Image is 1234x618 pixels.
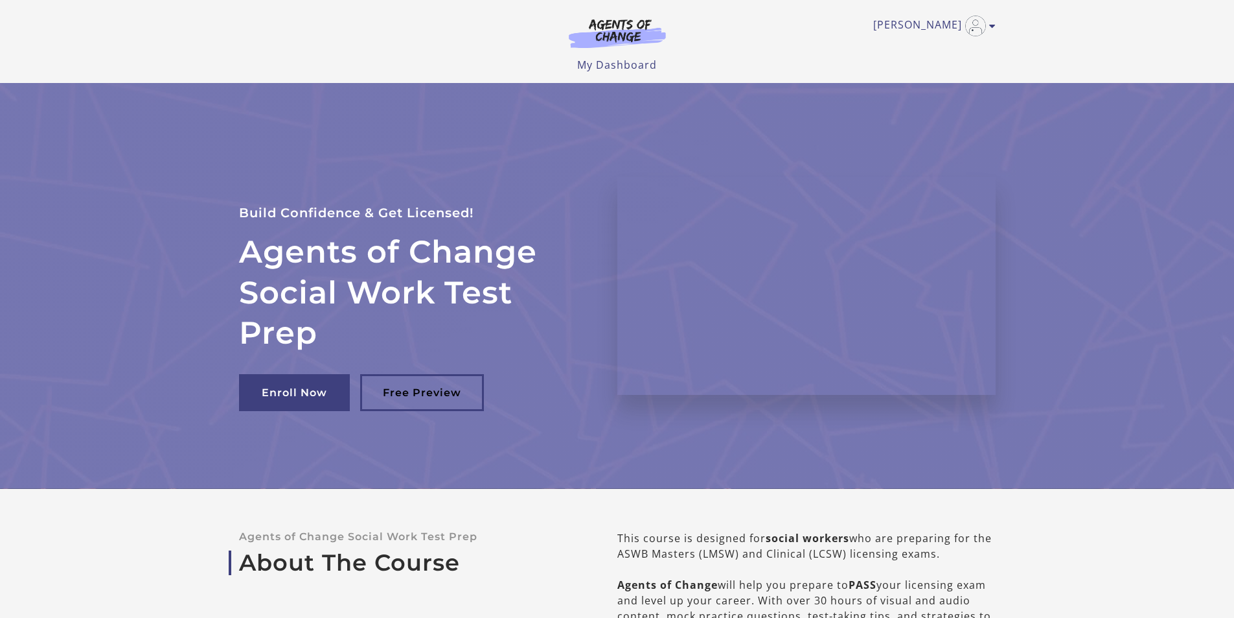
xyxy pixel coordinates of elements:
[617,578,718,592] b: Agents of Change
[555,18,680,48] img: Agents of Change Logo
[239,232,586,353] h2: Agents of Change Social Work Test Prep
[577,58,657,72] a: My Dashboard
[239,374,350,411] a: Enroll Now
[239,549,576,576] a: About The Course
[873,16,989,36] a: Toggle menu
[239,530,576,543] p: Agents of Change Social Work Test Prep
[360,374,484,411] a: Free Preview
[766,531,849,545] b: social workers
[849,578,876,592] b: PASS
[239,202,586,224] p: Build Confidence & Get Licensed!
